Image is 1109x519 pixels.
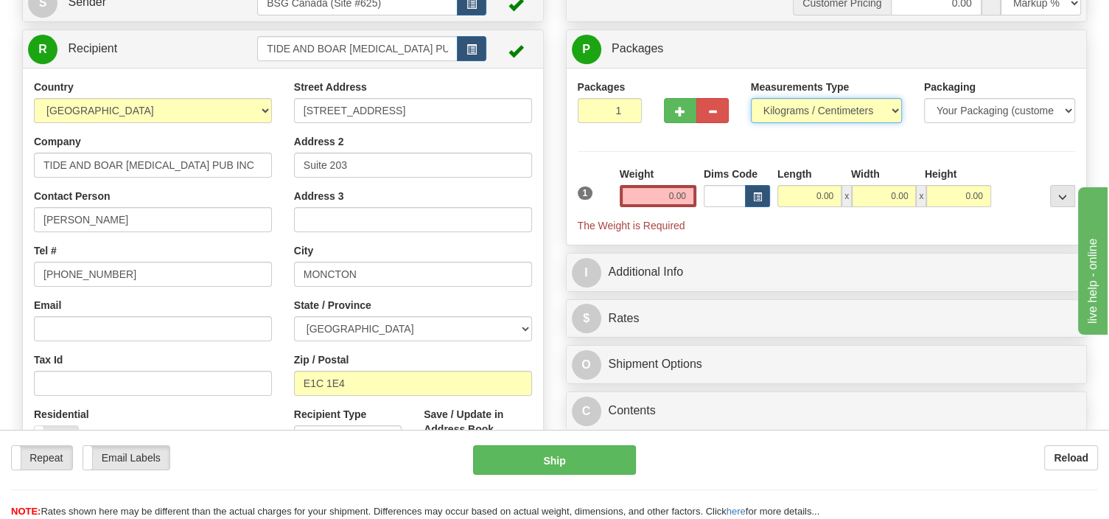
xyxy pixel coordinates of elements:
[572,257,1082,288] a: IAdditional Info
[11,506,41,517] span: NOTE:
[294,352,349,367] label: Zip / Postal
[612,42,663,55] span: Packages
[294,80,367,94] label: Street Address
[34,407,89,422] label: Residential
[924,80,976,94] label: Packaging
[578,220,685,231] span: The Weight is Required
[572,349,1082,380] a: OShipment Options
[12,446,72,470] label: Repeat
[294,98,532,123] input: Enter a location
[34,80,74,94] label: Country
[572,397,601,426] span: C
[704,167,758,181] label: Dims Code
[35,426,78,450] label: No
[916,185,926,207] span: x
[83,446,169,470] label: Email Labels
[34,298,61,313] label: Email
[294,189,344,203] label: Address 3
[473,445,636,475] button: Ship
[1054,452,1088,464] b: Reload
[842,185,852,207] span: x
[777,167,812,181] label: Length
[925,167,957,181] label: Height
[751,80,850,94] label: Measurements Type
[572,396,1082,426] a: CContents
[851,167,880,181] label: Width
[578,80,626,94] label: Packages
[1044,445,1098,470] button: Reload
[1075,184,1108,335] iframe: chat widget
[727,506,746,517] a: here
[257,36,458,61] input: Recipient Id
[294,407,367,422] label: Recipient Type
[572,350,601,380] span: O
[1050,185,1075,207] div: ...
[620,167,654,181] label: Weight
[28,35,57,64] span: R
[34,243,57,258] label: Tel #
[11,9,136,27] div: live help - online
[572,35,601,64] span: P
[34,189,110,203] label: Contact Person
[28,34,232,64] a: R Recipient
[572,34,1082,64] a: P Packages
[572,258,601,288] span: I
[34,134,81,149] label: Company
[294,243,313,258] label: City
[578,187,593,200] span: 1
[572,304,1082,334] a: $Rates
[572,304,601,333] span: $
[294,134,344,149] label: Address 2
[34,352,63,367] label: Tax Id
[424,407,531,436] label: Save / Update in Address Book
[68,42,117,55] span: Recipient
[294,298,371,313] label: State / Province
